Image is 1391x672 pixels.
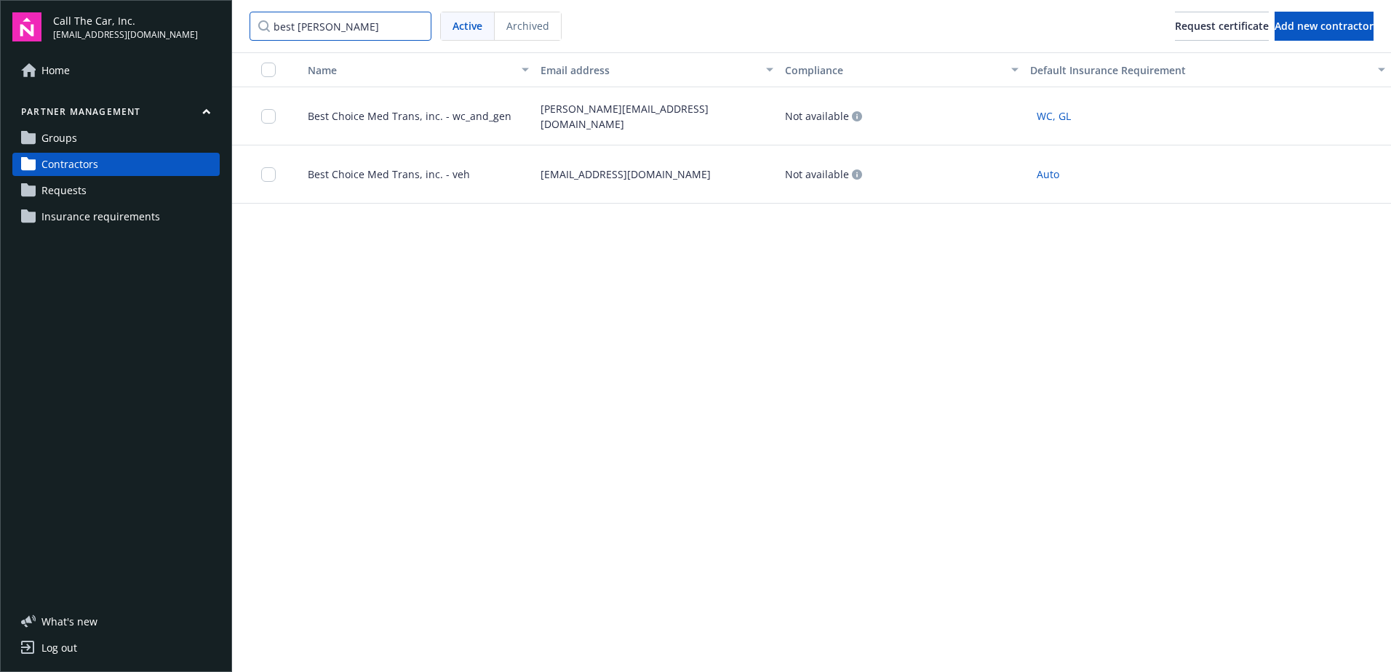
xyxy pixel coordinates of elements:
a: Groups [12,127,220,150]
a: Home [12,59,220,82]
div: Name [296,63,513,78]
button: Compliance [779,52,1024,87]
div: [PERSON_NAME][EMAIL_ADDRESS][DOMAIN_NAME] [535,87,779,145]
button: Request certificate [1175,12,1269,41]
div: Email address [541,63,757,78]
span: Insurance requirements [41,205,160,228]
input: Toggle Row Selected [261,167,276,182]
div: Request certificate [1175,12,1269,40]
span: Auto [1037,167,1059,182]
button: Add new contractor [1275,12,1374,41]
button: Default Insurance Requirement [1024,52,1391,87]
div: Log out [41,636,77,660]
div: [EMAIL_ADDRESS][DOMAIN_NAME] [535,145,779,204]
button: Auto [1030,163,1066,185]
span: [EMAIL_ADDRESS][DOMAIN_NAME] [53,28,198,41]
input: Toggle Row Selected [261,109,276,124]
span: Contractors [41,153,98,176]
span: What ' s new [41,614,97,629]
span: Active [453,18,482,33]
span: Best Choice Med Trans, inc. - veh [296,167,470,182]
span: Requests [41,179,87,202]
img: navigator-logo.svg [12,12,41,41]
span: Home [41,59,70,82]
div: Toggle SortBy [296,63,513,78]
a: Insurance requirements [12,205,220,228]
span: Call The Car, Inc. [53,13,198,28]
span: Best Choice Med Trans, inc. - wc_and_gen [296,108,511,124]
div: Not available [785,111,862,121]
button: What's new [12,614,121,629]
div: Not available [785,169,862,180]
a: Requests [12,179,220,202]
button: WC, GL [1030,105,1077,127]
input: Search by... [250,12,431,41]
a: Contractors [12,153,220,176]
span: Groups [41,127,77,150]
button: Partner management [12,105,220,124]
input: Select all [261,63,276,77]
div: Compliance [785,63,1002,78]
span: WC, GL [1037,108,1071,124]
div: Default Insurance Requirement [1030,63,1369,78]
button: Email address [535,52,779,87]
button: Call The Car, Inc.[EMAIL_ADDRESS][DOMAIN_NAME] [53,12,220,41]
span: Archived [506,18,549,33]
span: Add new contractor [1275,19,1374,33]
